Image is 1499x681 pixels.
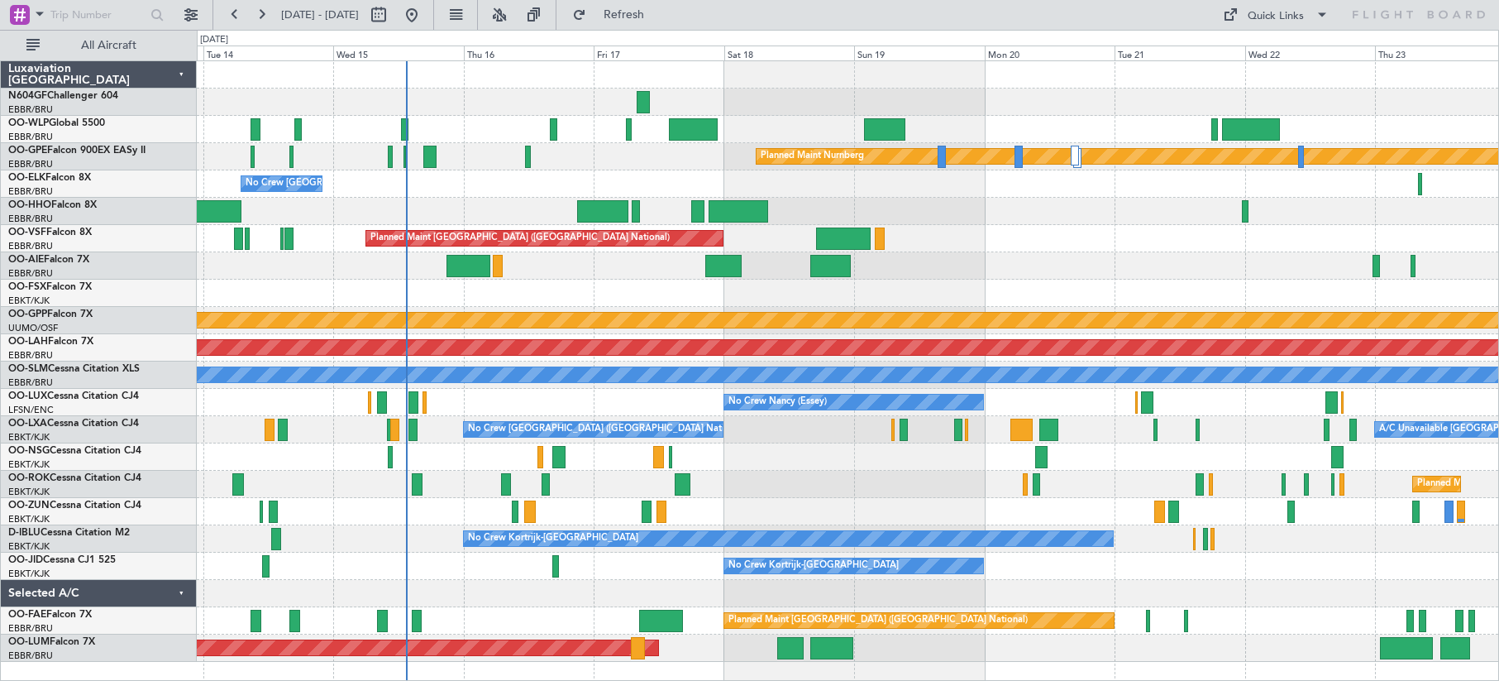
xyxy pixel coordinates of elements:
a: OO-AIEFalcon 7X [8,255,89,265]
a: OO-LUXCessna Citation CJ4 [8,391,139,401]
div: Fri 17 [594,46,723,60]
div: [DATE] [200,33,228,47]
div: No Crew [GEOGRAPHIC_DATA] ([GEOGRAPHIC_DATA] National) [246,171,523,196]
span: OO-WLP [8,118,49,128]
div: No Crew Nancy (Essey) [728,390,827,415]
span: All Aircraft [43,40,174,51]
a: OO-ZUNCessna Citation CJ4 [8,501,141,511]
div: Sat 18 [724,46,854,60]
span: N604GF [8,91,47,101]
a: OO-JIDCessna CJ1 525 [8,555,116,565]
span: OO-VSF [8,228,46,237]
a: OO-ROKCessna Citation CJ4 [8,473,141,483]
a: EBKT/KJK [8,540,50,553]
a: OO-HHOFalcon 8X [8,200,97,210]
div: Mon 20 [985,46,1115,60]
div: Sun 19 [854,46,984,60]
a: EBBR/BRU [8,131,53,143]
span: OO-ROK [8,473,50,483]
a: EBBR/BRU [8,650,53,662]
div: Planned Maint [GEOGRAPHIC_DATA] ([GEOGRAPHIC_DATA] National) [728,608,1028,633]
div: No Crew Kortrijk-[GEOGRAPHIC_DATA] [468,526,638,551]
a: EBBR/BRU [8,267,53,280]
a: EBBR/BRU [8,158,53,170]
div: Wed 15 [333,46,463,60]
button: All Aircraft [18,32,179,59]
a: D-IBLUCessna Citation M2 [8,528,130,538]
div: Quick Links [1248,8,1304,25]
a: EBKT/KJK [8,458,50,471]
div: Tue 21 [1115,46,1244,60]
a: OO-FAEFalcon 7X [8,610,92,620]
a: OO-ELKFalcon 8X [8,173,91,183]
span: OO-JID [8,555,43,565]
span: [DATE] - [DATE] [281,7,359,22]
a: OO-SLMCessna Citation XLS [8,364,140,374]
a: N604GFChallenger 604 [8,91,118,101]
span: OO-LAH [8,337,48,347]
span: OO-GPP [8,309,47,319]
div: Thu 16 [464,46,594,60]
a: OO-LUMFalcon 7X [8,637,95,647]
div: Tue 14 [203,46,333,60]
a: EBBR/BRU [8,349,53,362]
span: Refresh [590,9,659,21]
div: No Crew [GEOGRAPHIC_DATA] ([GEOGRAPHIC_DATA] National) [468,417,745,442]
input: Trip Number [50,2,146,27]
span: OO-GPE [8,146,47,156]
a: EBBR/BRU [8,240,53,252]
a: OO-LAHFalcon 7X [8,337,93,347]
a: OO-FSXFalcon 7X [8,282,92,292]
a: EBKT/KJK [8,568,50,580]
button: Quick Links [1215,2,1337,28]
span: OO-SLM [8,364,48,374]
a: OO-VSFFalcon 8X [8,228,92,237]
span: OO-HHO [8,200,51,210]
a: OO-GPPFalcon 7X [8,309,93,319]
a: LFSN/ENC [8,404,54,416]
a: EBKT/KJK [8,486,50,498]
a: OO-WLPGlobal 5500 [8,118,105,128]
a: EBBR/BRU [8,103,53,116]
div: No Crew Kortrijk-[GEOGRAPHIC_DATA] [728,554,899,578]
span: OO-ELK [8,173,45,183]
a: EBBR/BRU [8,213,53,225]
a: EBBR/BRU [8,376,53,389]
a: UUMO/OSF [8,322,58,334]
div: Wed 22 [1245,46,1375,60]
a: OO-GPEFalcon 900EX EASy II [8,146,146,156]
span: OO-AIE [8,255,44,265]
a: EBBR/BRU [8,185,53,198]
span: OO-LUX [8,391,47,401]
span: D-IBLU [8,528,41,538]
div: Planned Maint Nurnberg [761,144,864,169]
span: OO-LXA [8,419,47,429]
div: Planned Maint [GEOGRAPHIC_DATA] ([GEOGRAPHIC_DATA] National) [370,226,670,251]
a: EBKT/KJK [8,431,50,444]
span: OO-NSG [8,446,50,456]
span: OO-FSX [8,282,46,292]
span: OO-FAE [8,610,46,620]
a: EBKT/KJK [8,295,50,307]
a: OO-NSGCessna Citation CJ4 [8,446,141,456]
span: OO-LUM [8,637,50,647]
span: OO-ZUN [8,501,50,511]
a: OO-LXACessna Citation CJ4 [8,419,139,429]
a: EBBR/BRU [8,622,53,635]
a: EBKT/KJK [8,513,50,525]
button: Refresh [565,2,664,28]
